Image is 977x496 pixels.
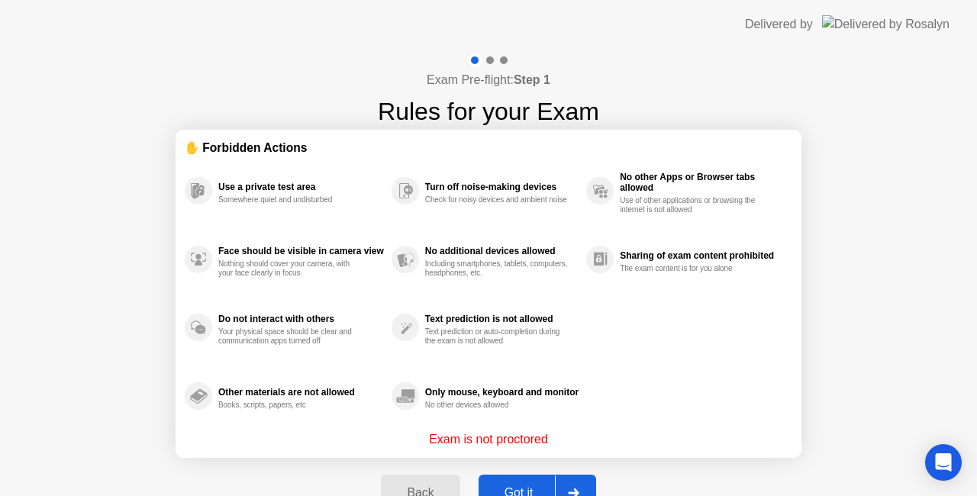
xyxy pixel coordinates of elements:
[218,387,384,398] div: Other materials are not allowed
[218,314,384,324] div: Do not interact with others
[620,250,785,261] div: Sharing of exam content prohibited
[218,259,363,278] div: Nothing should cover your camera, with your face clearly in focus
[185,139,792,156] div: ✋ Forbidden Actions
[425,314,579,324] div: Text prediction is not allowed
[745,15,813,34] div: Delivered by
[425,182,579,192] div: Turn off noise-making devices
[427,71,550,89] h4: Exam Pre-flight:
[425,246,579,256] div: No additional devices allowed
[429,430,548,449] p: Exam is not proctored
[425,401,569,410] div: No other devices allowed
[218,401,363,410] div: Books, scripts, papers, etc
[620,264,764,273] div: The exam content is for you alone
[218,195,363,205] div: Somewhere quiet and undisturbed
[925,444,962,481] div: Open Intercom Messenger
[620,196,764,214] div: Use of other applications or browsing the internet is not allowed
[218,182,384,192] div: Use a private test area
[514,73,550,86] b: Step 1
[378,93,599,130] h1: Rules for your Exam
[425,195,569,205] div: Check for noisy devices and ambient noise
[425,327,569,346] div: Text prediction or auto-completion during the exam is not allowed
[822,15,950,33] img: Delivered by Rosalyn
[425,259,569,278] div: Including smartphones, tablets, computers, headphones, etc.
[425,387,579,398] div: Only mouse, keyboard and monitor
[620,172,785,193] div: No other Apps or Browser tabs allowed
[218,246,384,256] div: Face should be visible in camera view
[218,327,363,346] div: Your physical space should be clear and communication apps turned off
